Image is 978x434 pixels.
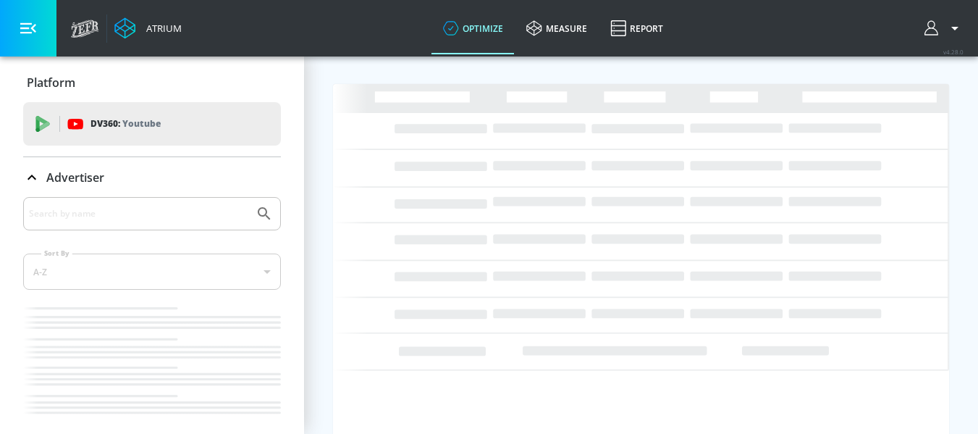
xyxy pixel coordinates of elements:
a: measure [515,2,599,54]
div: Platform [23,62,281,103]
a: optimize [431,2,515,54]
div: DV360: Youtube [23,102,281,146]
p: Youtube [122,116,161,131]
a: Atrium [114,17,182,39]
a: Report [599,2,675,54]
p: Platform [27,75,75,91]
label: Sort By [41,249,72,258]
div: A-Z [23,254,281,290]
input: Search by name [29,204,248,223]
div: Atrium [140,22,182,35]
div: Advertiser [23,157,281,198]
span: v 4.28.0 [943,48,964,56]
p: DV360: [90,116,161,132]
p: Advertiser [46,170,104,185]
